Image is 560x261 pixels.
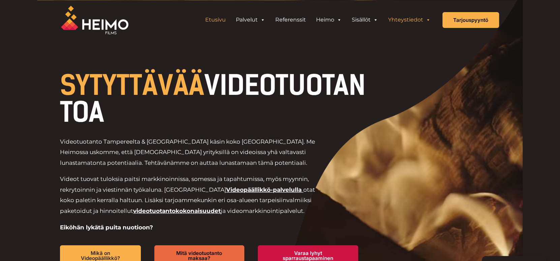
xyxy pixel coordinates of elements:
span: kunkin eri osa-alueen tarpeisiin [197,197,286,203]
a: videotuotantokokonaisuudet [133,208,221,214]
span: ja videomarkkinointipalvelut. [221,208,305,214]
strong: Eiköhän lykätä puita nuotioon? [60,224,153,231]
span: Mitä videotuotanto maksaa? [165,251,234,261]
img: Heimo Filmsin logo [61,6,128,34]
a: Tarjouspyyntö [442,12,499,28]
span: valmiiksi paketoidut ja hinnoitellut [60,197,312,214]
a: Referenssit [270,13,311,27]
a: Yhteystiedot [383,13,436,27]
a: Sisällöt [347,13,383,27]
a: Palvelut [231,13,270,27]
span: SYTYTTÄVÄÄ [60,69,204,102]
span: Varaa lyhyt sparraustapaaminen [269,251,347,261]
h1: VIDEOTUOTANTOA [60,72,372,126]
a: Videopäällikkö-palvelulla [226,186,302,193]
span: Mikä on Videopäällikkö? [71,251,130,261]
p: Videot tuovat tuloksia paitsi markkinoinnissa, somessa ja tapahtumissa, myös myynnin, rekrytoinni... [60,174,326,216]
aside: Header Widget 1 [197,13,439,27]
a: Heimo [311,13,347,27]
p: Videotuotanto Tampereelta & [GEOGRAPHIC_DATA] käsin koko [GEOGRAPHIC_DATA]. Me Heimossa uskomme, ... [60,137,326,169]
a: Etusivu [200,13,231,27]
